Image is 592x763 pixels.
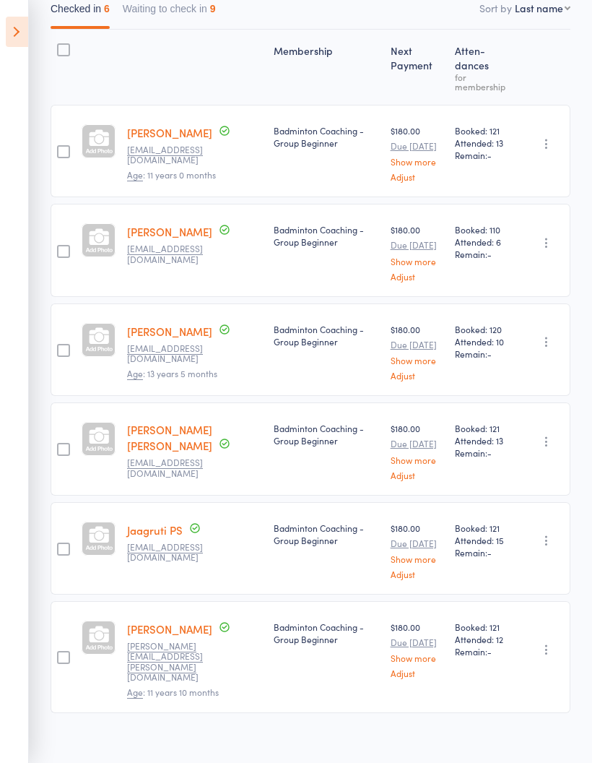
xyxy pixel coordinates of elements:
[274,422,378,447] div: Badminton Coaching - Group Beginner
[391,141,443,151] small: Due [DATE]
[455,522,512,534] span: Booked: 121
[455,248,512,260] span: Remain:
[104,3,110,14] div: 6
[515,1,563,15] div: Last name
[391,172,443,181] a: Adjust
[449,36,518,98] div: Atten­dances
[127,457,221,478] small: Gkumarpradeep0606@gmail.com
[385,36,449,98] div: Next Payment
[127,686,219,699] span: : 11 years 10 months
[455,534,512,546] span: Attended: 15
[127,422,212,453] a: [PERSON_NAME] [PERSON_NAME]
[455,645,512,658] span: Remain:
[391,569,443,579] a: Adjust
[455,149,512,161] span: Remain:
[479,1,512,15] label: Sort by
[391,439,443,449] small: Due [DATE]
[391,637,443,647] small: Due [DATE]
[455,621,512,633] span: Booked: 121
[487,149,492,161] span: -
[391,257,443,266] a: Show more
[487,447,492,459] span: -
[391,422,443,479] div: $180.00
[391,355,443,365] a: Show more
[391,323,443,380] div: $180.00
[127,224,212,239] a: [PERSON_NAME]
[127,542,221,563] small: senthilkps1@gmail.com
[127,343,221,364] small: Panumula@gmail.com
[274,323,378,348] div: Badminton Coaching - Group Beginner
[127,324,212,339] a: [PERSON_NAME]
[391,538,443,548] small: Due [DATE]
[391,554,443,564] a: Show more
[391,272,443,281] a: Adjust
[391,340,443,350] small: Due [DATE]
[127,243,221,264] small: samaadheen@icloud.com
[455,434,512,447] span: Attended: 13
[127,168,216,181] span: : 11 years 0 months
[455,422,512,434] span: Booked: 121
[391,371,443,380] a: Adjust
[487,546,492,559] span: -
[127,621,212,637] a: [PERSON_NAME]
[455,137,512,149] span: Attended: 13
[455,236,512,248] span: Attended: 6
[391,668,443,678] a: Adjust
[391,223,443,280] div: $180.00
[455,223,512,236] span: Booked: 110
[391,157,443,166] a: Show more
[455,323,512,335] span: Booked: 120
[127,522,183,538] a: Jaagruti PS
[391,240,443,250] small: Due [DATE]
[127,145,221,165] small: zht2080@gmail.com
[455,335,512,348] span: Attended: 10
[391,522,443,579] div: $180.00
[127,367,217,380] span: : 13 years 5 months
[391,470,443,480] a: Adjust
[391,455,443,465] a: Show more
[274,124,378,149] div: Badminton Coaching - Group Beginner
[268,36,384,98] div: Membership
[391,653,443,663] a: Show more
[455,447,512,459] span: Remain:
[487,248,492,260] span: -
[487,645,492,658] span: -
[274,522,378,546] div: Badminton Coaching - Group Beginner
[391,621,443,678] div: $180.00
[455,348,512,360] span: Remain:
[274,223,378,248] div: Badminton Coaching - Group Beginner
[487,348,492,360] span: -
[274,621,378,645] div: Badminton Coaching - Group Beginner
[127,125,212,140] a: [PERSON_NAME]
[391,124,443,181] div: $180.00
[127,641,221,683] small: Prachi.gosavi@gmail.com
[210,3,216,14] div: 9
[455,72,512,91] div: for membership
[455,124,512,137] span: Booked: 121
[455,546,512,559] span: Remain:
[455,633,512,645] span: Attended: 12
